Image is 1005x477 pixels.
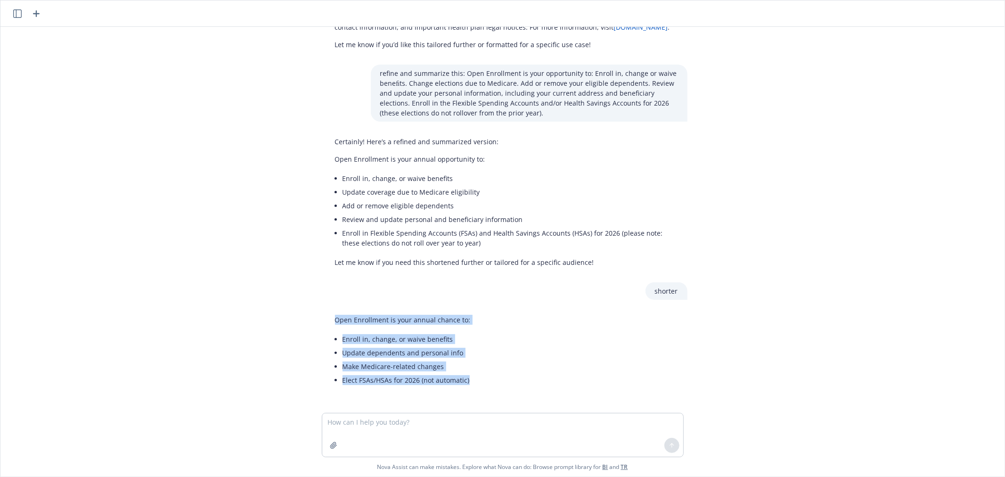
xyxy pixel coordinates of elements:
li: Make Medicare-related changes [343,360,471,373]
p: refine and summarize this: Open Enrollment is your opportunity to: Enroll in, change or waive ben... [380,68,678,118]
p: Open Enrollment is your annual opportunity to: [335,154,678,164]
li: Enroll in, change, or waive benefits [343,332,471,346]
li: Add or remove eligible dependents [343,199,678,213]
li: Update dependents and personal info [343,346,471,360]
li: Review and update personal and beneficiary information [343,213,678,226]
a: TR [621,463,628,471]
li: Elect FSAs/HSAs for 2026 (not automatic) [343,373,471,387]
p: Certainly! Here’s a refined and summarized version: [335,137,678,147]
span: Nova Assist can make mistakes. Explore what Nova can do: Browse prompt library for and [377,457,628,477]
li: Enroll in, change, or waive benefits [343,172,678,185]
li: Enroll in Flexible Spending Accounts (FSAs) and Health Savings Accounts (HSAs) for 2026 (please n... [343,226,678,250]
p: shorter [655,286,678,296]
p: Let me know if you’d like this tailored further or formatted for a specific use case! [335,40,678,49]
a: BI [603,463,608,471]
li: Update coverage due to Medicare eligibility [343,185,678,199]
a: [DOMAIN_NAME] [614,23,668,32]
p: Let me know if you need this shortened further or tailored for a specific audience! [335,257,678,267]
p: Open Enrollment is your annual chance to: [335,315,471,325]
